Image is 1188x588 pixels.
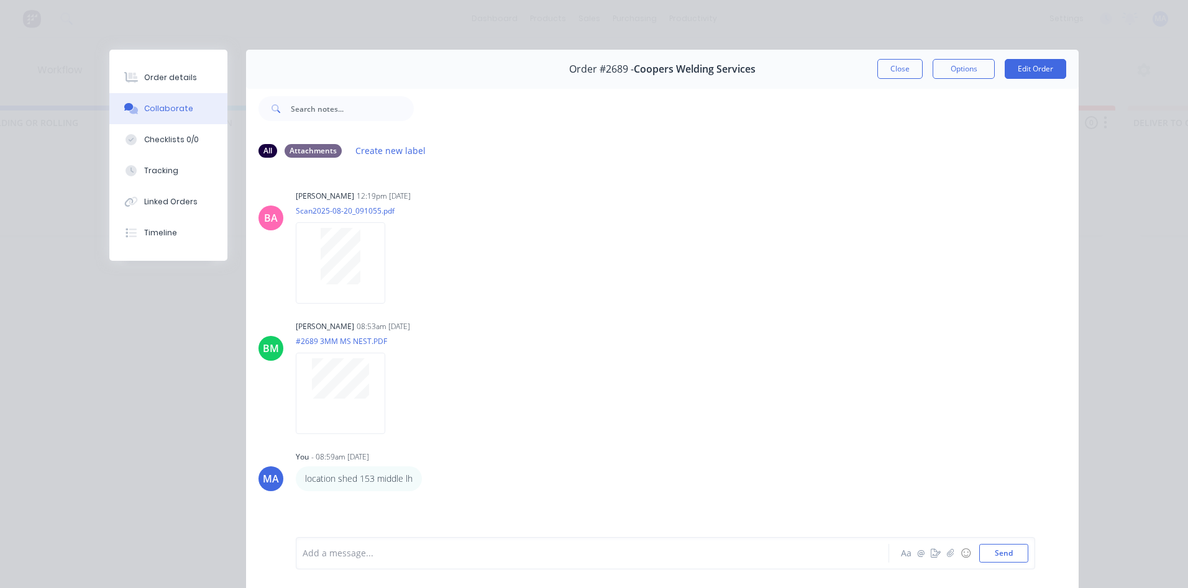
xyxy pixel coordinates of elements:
[958,546,973,561] button: ☺
[913,546,928,561] button: @
[877,59,923,79] button: Close
[296,336,398,346] p: #2689 3MM MS NEST.PDF
[357,191,411,202] div: 12:19pm [DATE]
[109,217,227,248] button: Timeline
[285,144,342,158] div: Attachments
[109,155,227,186] button: Tracking
[296,191,354,202] div: [PERSON_NAME]
[634,63,756,75] span: Coopers Welding Services
[569,63,634,75] span: Order #2689 -
[144,227,177,238] div: Timeline
[144,72,197,83] div: Order details
[291,96,414,121] input: Search notes...
[979,544,1028,563] button: Send
[357,321,410,332] div: 08:53am [DATE]
[311,451,369,463] div: - 08:59am [DATE]
[898,546,913,561] button: Aa
[144,196,198,207] div: Linked Orders
[296,321,354,332] div: [PERSON_NAME]
[263,471,279,486] div: MA
[109,62,227,93] button: Order details
[258,144,277,158] div: All
[144,103,193,114] div: Collaborate
[933,59,995,79] button: Options
[263,341,279,356] div: BM
[296,206,398,216] p: Scan2025-08-20_091055.pdf
[264,210,278,225] div: BA
[349,142,432,159] button: Create new label
[305,473,413,485] p: location shed 153 middle lh
[1005,59,1066,79] button: Edit Order
[109,93,227,124] button: Collaborate
[144,134,199,145] div: Checklists 0/0
[144,165,178,176] div: Tracking
[109,124,227,155] button: Checklists 0/0
[296,451,309,463] div: You
[109,186,227,217] button: Linked Orders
